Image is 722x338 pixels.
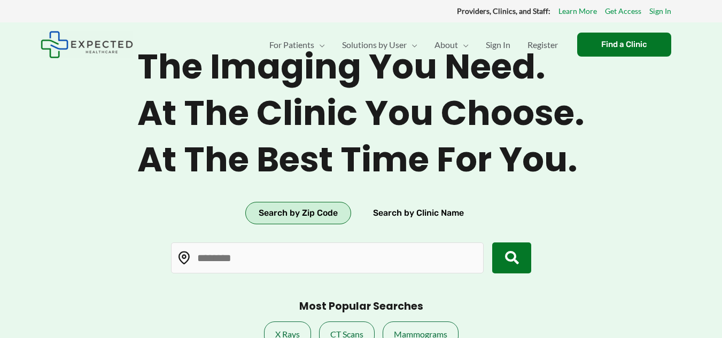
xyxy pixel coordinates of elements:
[458,26,469,64] span: Menu Toggle
[407,26,417,64] span: Menu Toggle
[605,4,641,18] a: Get Access
[649,4,671,18] a: Sign In
[558,4,597,18] a: Learn More
[41,31,133,58] img: Expected Healthcare Logo - side, dark font, small
[333,26,426,64] a: Solutions by UserMenu Toggle
[342,26,407,64] span: Solutions by User
[314,26,325,64] span: Menu Toggle
[477,26,519,64] a: Sign In
[245,202,351,224] button: Search by Zip Code
[299,300,423,313] h3: Most Popular Searches
[177,251,191,265] img: Location pin
[577,33,671,57] a: Find a Clinic
[137,93,585,134] span: At the clinic you choose.
[261,26,333,64] a: For PatientsMenu Toggle
[137,46,585,88] span: The imaging you need.
[426,26,477,64] a: AboutMenu Toggle
[360,202,477,224] button: Search by Clinic Name
[527,26,558,64] span: Register
[519,26,566,64] a: Register
[269,26,314,64] span: For Patients
[261,26,566,64] nav: Primary Site Navigation
[434,26,458,64] span: About
[486,26,510,64] span: Sign In
[457,6,550,15] strong: Providers, Clinics, and Staff:
[137,139,585,180] span: At the best time for you.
